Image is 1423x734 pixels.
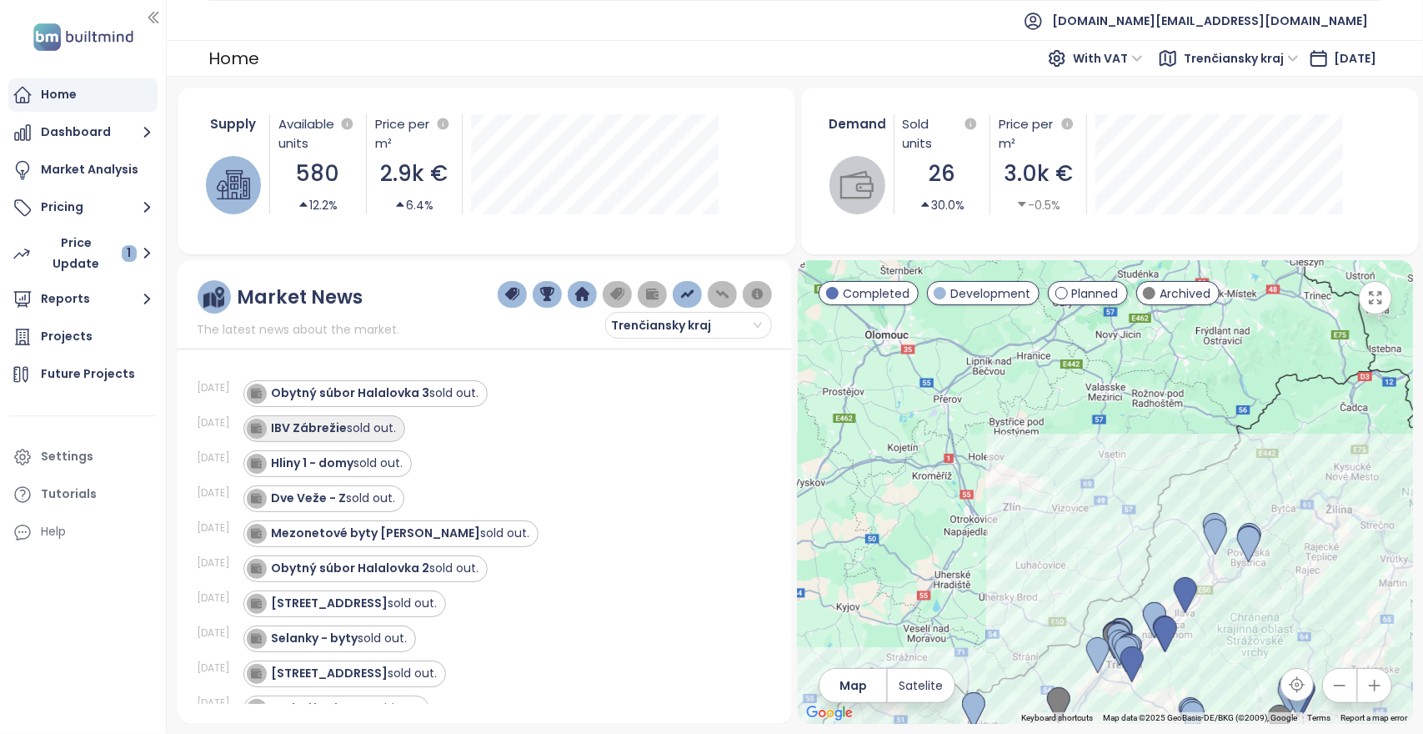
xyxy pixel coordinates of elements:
div: [DATE] [198,696,239,711]
button: Reports [8,283,158,316]
div: 26 [903,157,982,191]
span: With VAT [1073,46,1143,71]
div: Tutorials [41,484,97,505]
div: 30.0% [919,196,965,214]
div: 1 [122,245,137,262]
img: icon [250,702,262,714]
span: Trenčiansky kraj [1184,46,1299,71]
strong: [STREET_ADDRESS] [272,595,388,611]
strong: Hliny 1 - domy [272,455,354,471]
img: home-dark-blue.png [575,287,590,302]
img: icon [250,562,262,574]
div: sold out. [272,665,438,682]
div: Future Projects [41,364,135,385]
img: wallet-dark-grey.png [645,287,660,302]
img: icon [250,632,262,644]
img: icon [250,457,262,469]
span: Archived [1160,284,1210,303]
div: Market Analysis [41,159,138,180]
div: sold out. [272,455,403,472]
div: [DATE] [198,415,239,430]
div: 6.4% [394,196,433,214]
button: Satelite [888,669,955,702]
div: 580 [278,157,358,191]
span: Development [950,284,1030,303]
div: Projects [41,326,93,347]
div: sold out. [272,595,438,612]
div: sold out. [272,385,479,402]
a: Market Analysis [8,153,158,187]
img: icon [250,527,262,539]
strong: Obytný súbor Halalovka 3 [272,385,430,401]
div: sold out. [272,630,408,647]
strong: IBV Zábrežie [272,420,348,436]
span: caret-down [1016,199,1028,210]
a: Report a map error [1341,713,1408,722]
div: 12.2% [298,196,338,214]
div: Price Update [39,233,137,274]
div: Price per m² [375,114,434,153]
div: [DATE] [198,450,239,465]
div: Home [208,43,259,73]
span: [DATE] [1334,50,1376,67]
button: Keyboard shortcuts [1022,712,1094,724]
strong: Pod Zábrehom II [272,700,372,716]
div: Price per m² [999,114,1078,153]
img: icon [250,667,262,679]
div: sold out. [272,420,397,437]
a: Terms (opens in new tab) [1308,713,1331,722]
img: Google [802,702,857,724]
button: Dashboard [8,116,158,149]
a: Home [8,78,158,112]
div: [DATE] [198,485,239,500]
span: The latest news about the market. [198,320,400,339]
img: wallet [840,168,874,202]
div: 2.9k € [375,157,454,191]
span: Map [839,676,867,695]
div: sold out. [272,560,479,577]
a: Projects [8,320,158,354]
a: Tutorials [8,478,158,511]
img: logo [28,20,138,54]
span: Completed [843,284,909,303]
div: Help [8,515,158,549]
div: Sold units [903,114,982,153]
button: Map [819,669,886,702]
button: Pricing [8,191,158,224]
strong: Mezonetové byty [PERSON_NAME] [272,525,481,541]
div: Available units [278,114,358,153]
img: icon [250,492,262,504]
span: caret-up [919,199,931,210]
div: Supply [206,114,262,133]
strong: Dve Veže - Z [272,490,347,506]
div: Help [41,521,66,542]
div: Demand [829,114,885,133]
div: [DATE] [198,661,239,676]
div: Home [41,84,77,105]
span: Planned [1072,284,1119,303]
div: Market News [237,287,363,308]
div: sold out. [272,700,421,717]
strong: Obytný súbor Halalovka 2 [272,560,430,576]
img: icon [250,422,262,434]
img: information-circle.png [750,287,765,302]
a: Future Projects [8,358,158,391]
a: Settings [8,440,158,474]
span: caret-up [298,199,309,210]
div: Settings [41,446,93,467]
img: price-tag-grey.png [610,287,625,302]
div: [DATE] [198,556,239,571]
span: Map data ©2025 GeoBasis-DE/BKG (©2009), Google [1104,713,1298,722]
span: Trenčiansky kraj [611,313,762,338]
div: [DATE] [198,520,239,535]
img: icon [250,387,262,399]
div: [DATE] [198,380,239,395]
img: price-decreases.png [715,287,730,302]
button: Price Update 1 [8,229,158,279]
img: price-tag-dark-blue.png [505,287,520,302]
strong: [STREET_ADDRESS] [272,665,388,681]
div: [DATE] [198,626,239,641]
img: ruler [203,287,224,308]
span: [DOMAIN_NAME][EMAIL_ADDRESS][DOMAIN_NAME] [1052,1,1368,41]
div: sold out. [272,490,396,507]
